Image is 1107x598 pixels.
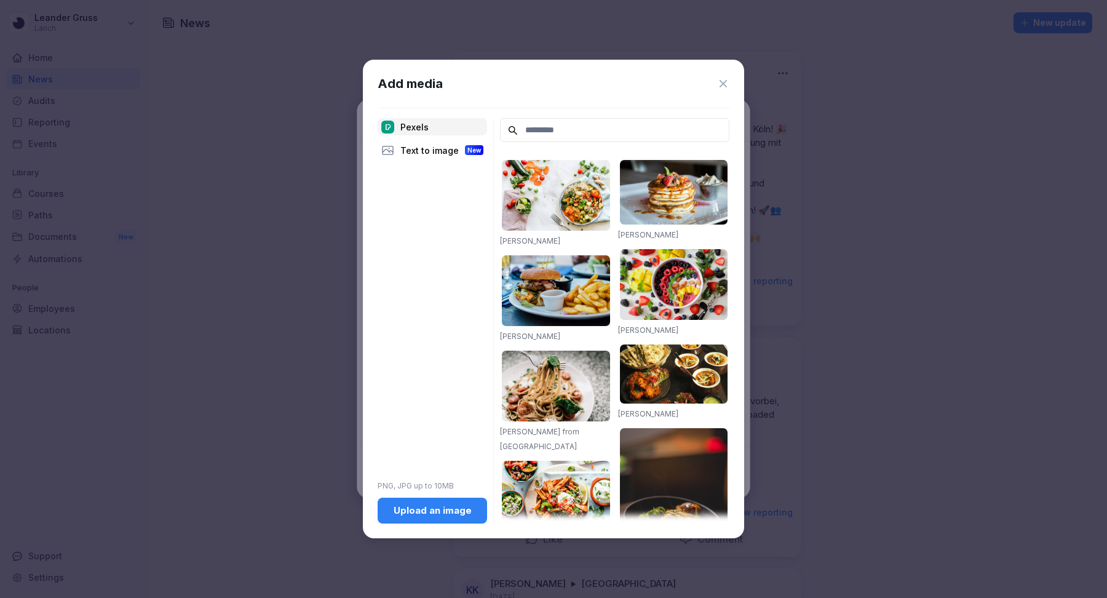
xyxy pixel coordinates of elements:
[378,118,487,135] div: Pexels
[378,74,443,93] h1: Add media
[502,160,610,231] img: pexels-photo-1640777.jpeg
[620,345,728,404] img: pexels-photo-958545.jpeg
[381,121,394,134] img: pexels.png
[465,145,483,155] div: New
[378,498,487,524] button: Upload an image
[500,236,560,245] a: [PERSON_NAME]
[620,249,728,320] img: pexels-photo-1099680.jpeg
[618,409,678,418] a: [PERSON_NAME]
[500,332,560,341] a: [PERSON_NAME]
[618,230,678,239] a: [PERSON_NAME]
[502,351,610,421] img: pexels-photo-1279330.jpeg
[502,461,610,541] img: pexels-photo-1640772.jpeg
[378,142,487,159] div: Text to image
[387,504,477,517] div: Upload an image
[378,480,487,492] p: PNG, JPG up to 10MB
[500,427,579,451] a: [PERSON_NAME] from [GEOGRAPHIC_DATA]
[620,160,728,225] img: pexels-photo-376464.jpeg
[502,255,610,326] img: pexels-photo-70497.jpeg
[620,428,728,592] img: pexels-photo-842571.jpeg
[618,325,678,335] a: [PERSON_NAME]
